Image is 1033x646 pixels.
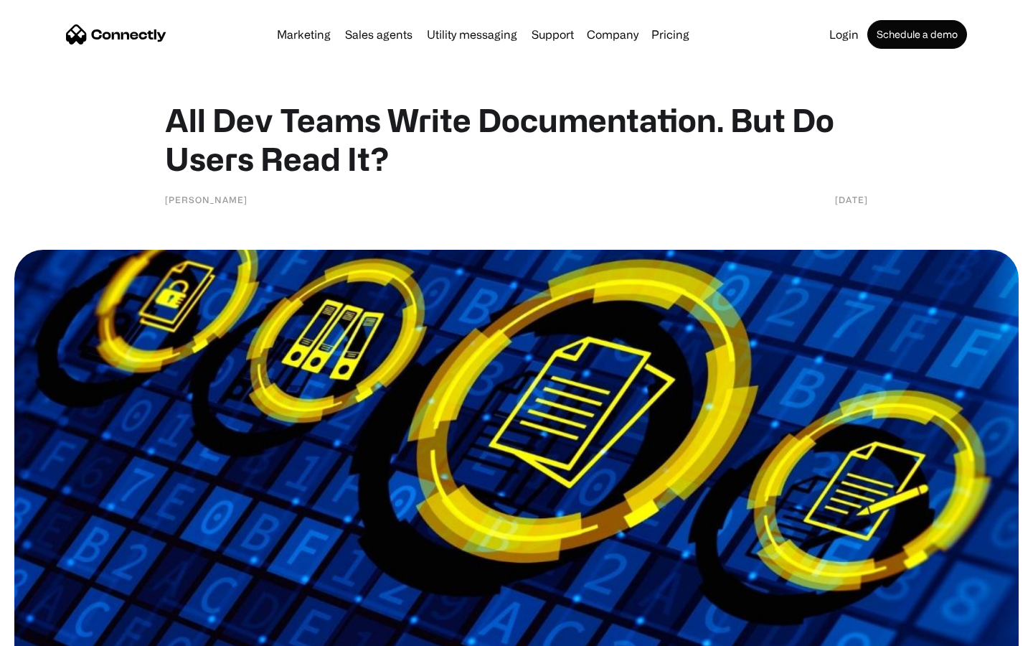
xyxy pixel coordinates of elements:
[165,192,247,207] div: [PERSON_NAME]
[824,29,864,40] a: Login
[421,29,523,40] a: Utility messaging
[835,192,868,207] div: [DATE]
[867,20,967,49] a: Schedule a demo
[29,621,86,641] ul: Language list
[646,29,695,40] a: Pricing
[526,29,580,40] a: Support
[165,100,868,178] h1: All Dev Teams Write Documentation. But Do Users Read It?
[587,24,638,45] div: Company
[339,29,418,40] a: Sales agents
[14,621,86,641] aside: Language selected: English
[271,29,336,40] a: Marketing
